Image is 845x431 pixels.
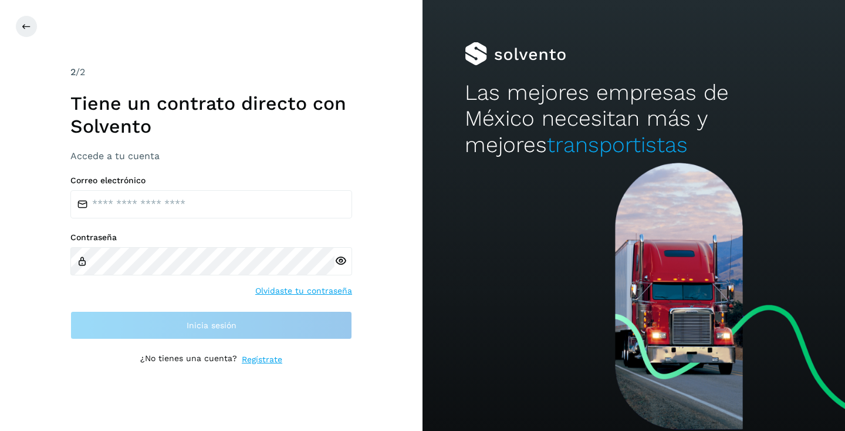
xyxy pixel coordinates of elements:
span: Inicia sesión [187,321,236,329]
span: 2 [70,66,76,78]
span: transportistas [547,132,688,157]
label: Correo electrónico [70,176,352,186]
label: Contraseña [70,233,352,243]
h1: Tiene un contrato directo con Solvento [70,92,352,137]
div: /2 [70,65,352,79]
h2: Las mejores empresas de México necesitan más y mejores [465,80,803,158]
h3: Accede a tu cuenta [70,150,352,161]
a: Regístrate [242,353,282,366]
a: Olvidaste tu contraseña [255,285,352,297]
button: Inicia sesión [70,311,352,339]
p: ¿No tienes una cuenta? [140,353,237,366]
